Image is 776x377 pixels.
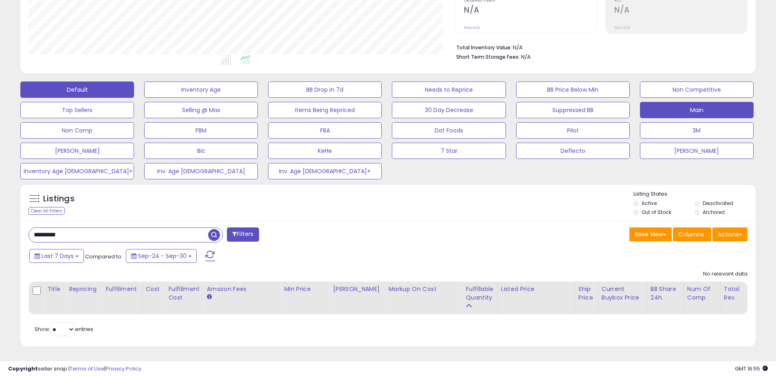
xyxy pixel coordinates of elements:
label: Out of Stock [642,209,671,216]
b: Total Inventory Value: [456,44,512,51]
button: Pilot [516,122,630,139]
button: Non Competitive [640,82,754,98]
span: Last 7 Days [42,252,74,260]
button: Non Comp [20,122,134,139]
button: Last 7 Days [29,249,84,263]
b: Short Term Storage Fees: [456,53,520,60]
button: BB Price Below Min [516,82,630,98]
strong: Copyright [8,365,38,373]
div: Ship Price [578,285,595,302]
div: Fulfillment [106,285,138,293]
a: Privacy Policy [106,365,141,373]
button: Inventory Age [DEMOGRAPHIC_DATA]+ [20,163,134,179]
button: BB Drop in 7d [268,82,382,98]
div: Listed Price [501,285,572,293]
a: Terms of Use [70,365,104,373]
h5: Listings [43,193,75,205]
h2: N/A [614,5,747,16]
div: Title [47,285,62,293]
button: Items Being Repriced [268,102,382,118]
small: Prev: N/A [614,25,630,30]
small: Prev: N/A [464,25,480,30]
label: Active [642,200,657,207]
li: N/A [456,42,741,52]
span: Show: entries [35,325,93,333]
button: Deflecto [516,143,630,159]
div: Fulfillable Quantity [466,285,494,302]
h2: N/A [464,5,597,16]
button: Filters [227,227,259,242]
div: Current Buybox Price [602,285,644,302]
div: Repricing [69,285,99,293]
button: Dot Foods [392,122,506,139]
button: KeHe [268,143,382,159]
span: 2025-10-8 16:55 GMT [735,365,768,373]
button: Sep-24 - Sep-30 [126,249,197,263]
button: Save View [629,227,672,241]
button: FBA [268,122,382,139]
div: BB Share 24h. [651,285,680,302]
div: Fulfillment Cost [168,285,200,302]
p: Listing States: [633,190,756,198]
button: Needs to Reprice [392,82,506,98]
div: Markup on Cost [388,285,459,293]
button: Actions [712,227,747,241]
span: Compared to: [85,253,123,260]
button: 7 Star [392,143,506,159]
button: Bic [144,143,258,159]
button: 3M [640,122,754,139]
span: Columns [678,230,704,238]
div: Amazon Fees [207,285,277,293]
div: Cost [146,285,162,293]
button: Suppressed BB [516,102,630,118]
div: Min Price [284,285,326,293]
button: FBM [144,122,258,139]
button: Columns [673,227,711,241]
button: Inv. Age [DEMOGRAPHIC_DATA]+ [268,163,382,179]
th: The percentage added to the cost of goods (COGS) that forms the calculator for Min & Max prices. [385,282,462,314]
small: Amazon Fees. [207,293,211,301]
div: Clear All Filters [29,207,65,215]
button: Selling @ Max [144,102,258,118]
button: Default [20,82,134,98]
div: Total Rev. [724,285,754,302]
button: [PERSON_NAME] [20,143,134,159]
label: Deactivated [703,200,733,207]
button: Inventory Age [144,82,258,98]
span: N/A [521,53,531,61]
button: 30 Day Decrease [392,102,506,118]
div: Num of Comp. [687,285,717,302]
button: Top Sellers [20,102,134,118]
span: Sep-24 - Sep-30 [138,252,187,260]
div: seller snap | | [8,365,141,373]
button: Inv. Age [DEMOGRAPHIC_DATA] [144,163,258,179]
button: [PERSON_NAME] [640,143,754,159]
button: Main [640,102,754,118]
div: No relevant data [703,270,747,278]
div: [PERSON_NAME] [333,285,381,293]
label: Archived [703,209,725,216]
